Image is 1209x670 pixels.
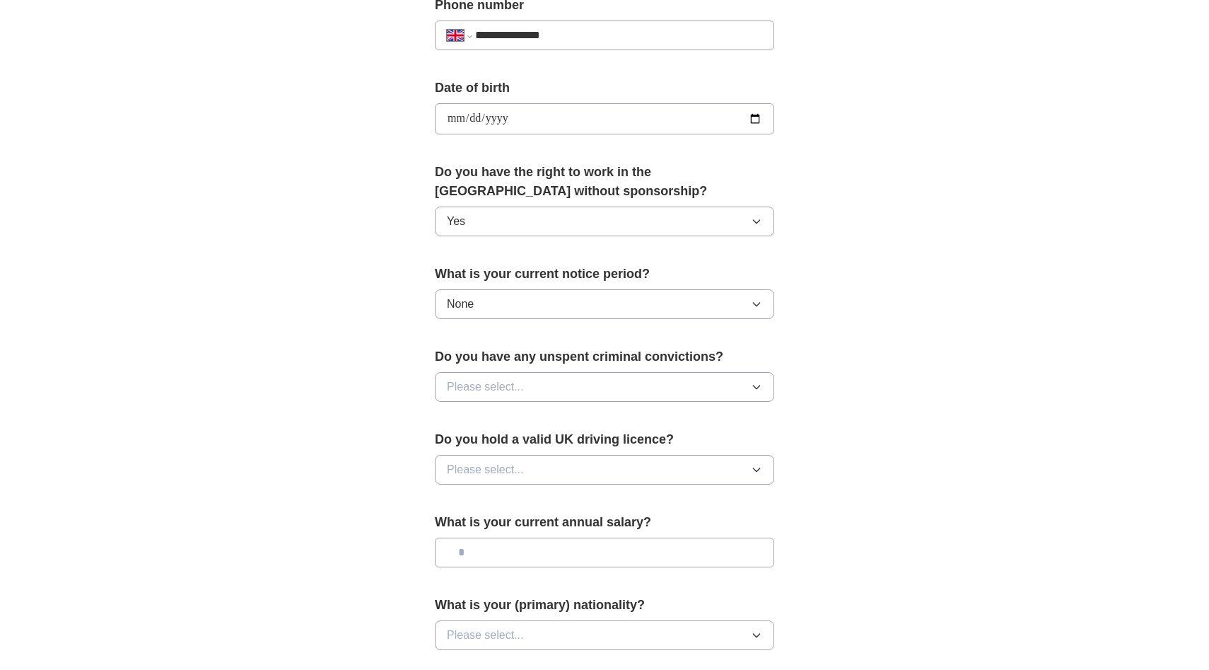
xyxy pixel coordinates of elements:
[447,461,524,478] span: Please select...
[435,347,774,366] label: Do you have any unspent criminal convictions?
[435,207,774,236] button: Yes
[435,596,774,615] label: What is your (primary) nationality?
[435,163,774,201] label: Do you have the right to work in the [GEOGRAPHIC_DATA] without sponsorship?
[435,513,774,532] label: What is your current annual salary?
[435,265,774,284] label: What is your current notice period?
[435,620,774,650] button: Please select...
[435,455,774,485] button: Please select...
[447,379,524,395] span: Please select...
[435,430,774,449] label: Do you hold a valid UK driving licence?
[435,289,774,319] button: None
[447,627,524,644] span: Please select...
[435,79,774,98] label: Date of birth
[435,372,774,402] button: Please select...
[447,213,465,230] span: Yes
[447,296,474,313] span: None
